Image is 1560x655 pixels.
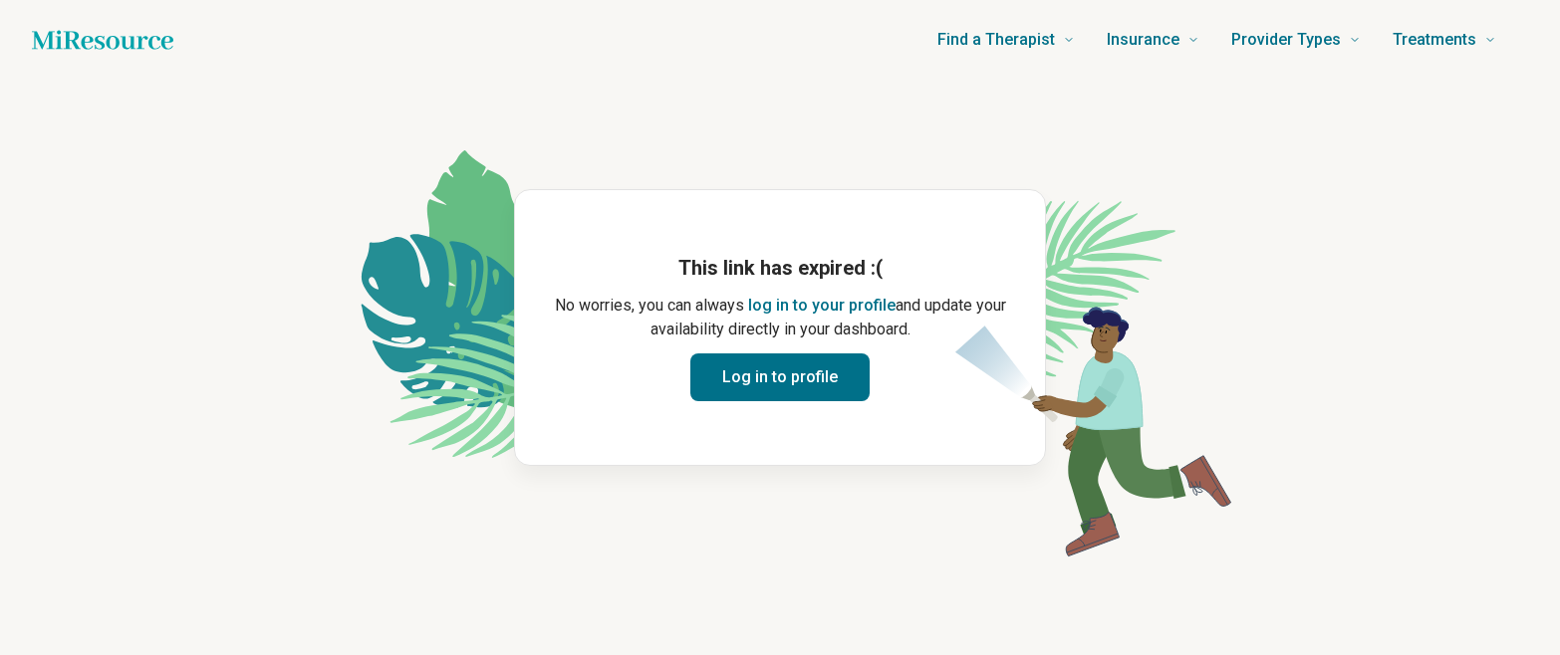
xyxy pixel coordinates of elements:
[1107,26,1179,54] span: Insurance
[748,294,896,318] button: log in to your profile
[547,294,1013,341] p: No worries, you can always and update your availability directly in your dashboard.
[937,26,1055,54] span: Find a Therapist
[1231,26,1341,54] span: Provider Types
[690,353,870,401] button: Log in to profile
[1393,26,1476,54] span: Treatments
[32,20,173,60] a: Home page
[547,254,1013,282] h1: This link has expired :(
